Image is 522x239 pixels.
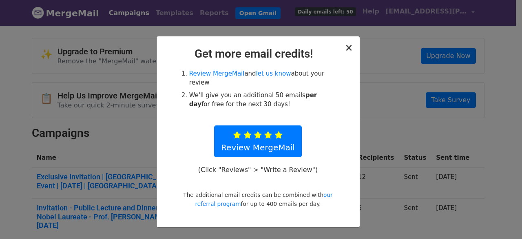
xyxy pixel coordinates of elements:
span: × [345,42,353,54]
a: let us know [256,70,291,77]
a: Review MergeMail [189,70,245,77]
iframe: Chat Widget [481,200,522,239]
a: our referral program [195,192,332,207]
li: and about your review [189,69,336,87]
h2: Get more email credits! [163,47,353,61]
a: Review MergeMail [214,125,302,157]
strong: per day [189,92,317,108]
button: Close [345,43,353,53]
li: We'll give you an additional 50 emails for free for the next 30 days! [189,91,336,109]
p: (Click "Reviews" > "Write a Review") [194,165,322,174]
small: The additional email credits can be combined with for up to 400 emails per day. [183,192,332,207]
